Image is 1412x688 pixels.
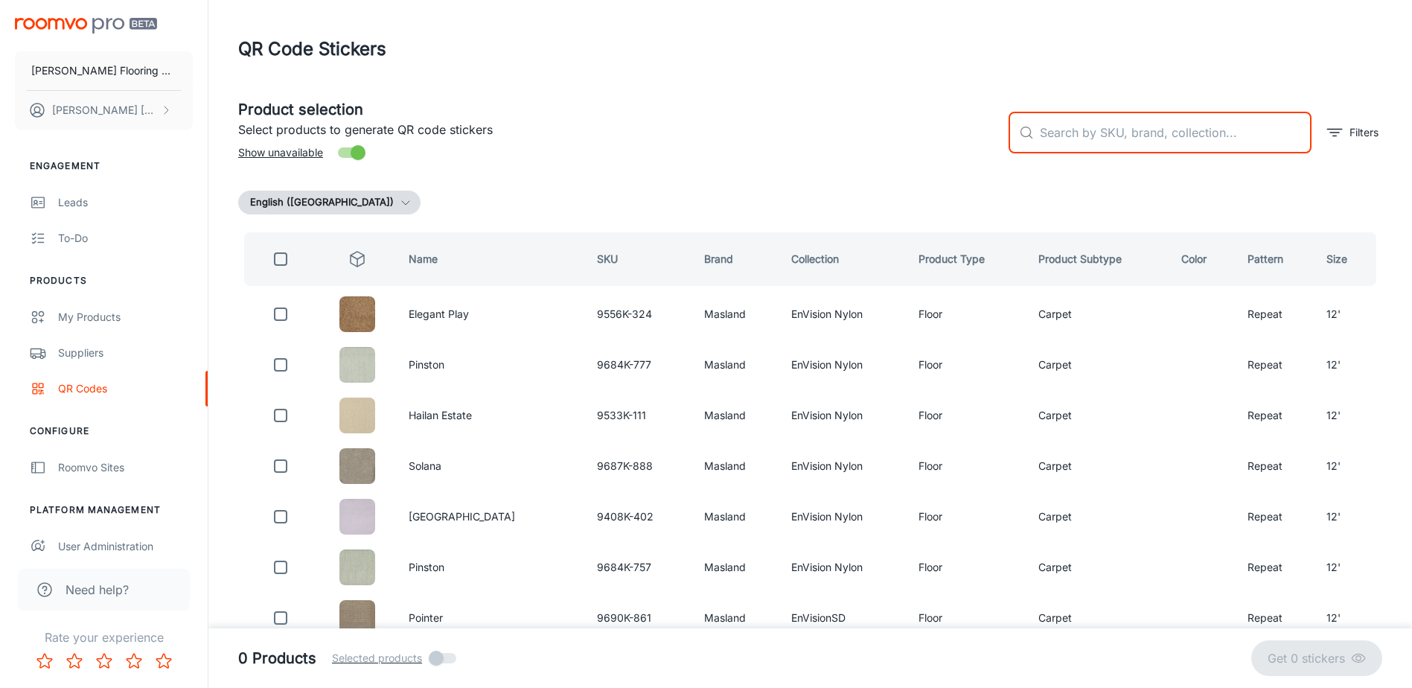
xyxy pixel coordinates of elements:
[89,646,119,676] button: Rate 3 star
[149,646,179,676] button: Rate 5 star
[119,646,149,676] button: Rate 4 star
[907,545,1026,590] td: Floor
[397,494,584,539] td: [GEOGRAPHIC_DATA]
[58,309,193,325] div: My Products
[397,596,584,640] td: Pointer
[1026,232,1169,286] th: Product Subtype
[1236,232,1315,286] th: Pattern
[31,63,176,79] p: [PERSON_NAME] Flooring Stores
[12,628,196,646] p: Rate your experience
[397,444,584,488] td: Solana
[58,538,193,555] div: User Administration
[1026,596,1169,640] td: Carpet
[692,393,779,438] td: Masland
[238,144,323,161] span: Show unavailable
[585,292,692,337] td: 9556K-324
[779,292,907,337] td: EnVision Nylon
[779,494,907,539] td: EnVision Nylon
[907,343,1026,387] td: Floor
[907,232,1026,286] th: Product Type
[1323,121,1382,144] button: filter
[907,596,1026,640] td: Floor
[238,191,421,214] button: English ([GEOGRAPHIC_DATA])
[1314,343,1382,387] td: 12'
[1314,444,1382,488] td: 12'
[1026,444,1169,488] td: Carpet
[585,494,692,539] td: 9408K-402
[1026,393,1169,438] td: Carpet
[907,292,1026,337] td: Floor
[585,343,692,387] td: 9684K-777
[60,646,89,676] button: Rate 2 star
[58,230,193,246] div: To-do
[58,380,193,397] div: QR Codes
[15,18,157,34] img: Roomvo PRO Beta
[1314,232,1382,286] th: Size
[585,545,692,590] td: 9684K-757
[1026,494,1169,539] td: Carpet
[52,102,157,118] p: [PERSON_NAME] [PERSON_NAME]
[397,343,584,387] td: Pinston
[1236,596,1315,640] td: Repeat
[1314,292,1382,337] td: 12'
[1026,343,1169,387] td: Carpet
[58,194,193,211] div: Leads
[779,393,907,438] td: EnVision Nylon
[779,343,907,387] td: EnVision Nylon
[1040,112,1312,153] input: Search by SKU, brand, collection...
[238,121,997,138] p: Select products to generate QR code stickers
[397,232,584,286] th: Name
[692,292,779,337] td: Masland
[1026,292,1169,337] td: Carpet
[238,36,386,63] h1: QR Code Stickers
[585,444,692,488] td: 9687K-888
[1314,393,1382,438] td: 12'
[1236,343,1315,387] td: Repeat
[30,646,60,676] button: Rate 1 star
[585,596,692,640] td: 9690K-861
[1236,545,1315,590] td: Repeat
[907,393,1026,438] td: Floor
[15,51,193,90] button: [PERSON_NAME] Flooring Stores
[332,650,422,666] span: Selected products
[692,232,779,286] th: Brand
[585,232,692,286] th: SKU
[397,292,584,337] td: Elegant Play
[1349,124,1379,141] p: Filters
[779,444,907,488] td: EnVision Nylon
[1236,494,1315,539] td: Repeat
[1169,232,1235,286] th: Color
[1236,444,1315,488] td: Repeat
[692,545,779,590] td: Masland
[58,345,193,361] div: Suppliers
[15,91,193,130] button: [PERSON_NAME] [PERSON_NAME]
[238,98,997,121] h5: Product selection
[1026,545,1169,590] td: Carpet
[779,545,907,590] td: EnVision Nylon
[907,494,1026,539] td: Floor
[692,343,779,387] td: Masland
[1314,494,1382,539] td: 12'
[907,444,1026,488] td: Floor
[1236,393,1315,438] td: Repeat
[779,232,907,286] th: Collection
[692,444,779,488] td: Masland
[1314,545,1382,590] td: 12'
[1314,596,1382,640] td: 12'
[692,494,779,539] td: Masland
[58,459,193,476] div: Roomvo Sites
[397,393,584,438] td: Hailan Estate
[397,545,584,590] td: Pinston
[238,647,316,669] h5: 0 Products
[779,596,907,640] td: EnVisionSD
[66,581,129,599] span: Need help?
[1236,292,1315,337] td: Repeat
[692,596,779,640] td: Masland
[585,393,692,438] td: 9533K-111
